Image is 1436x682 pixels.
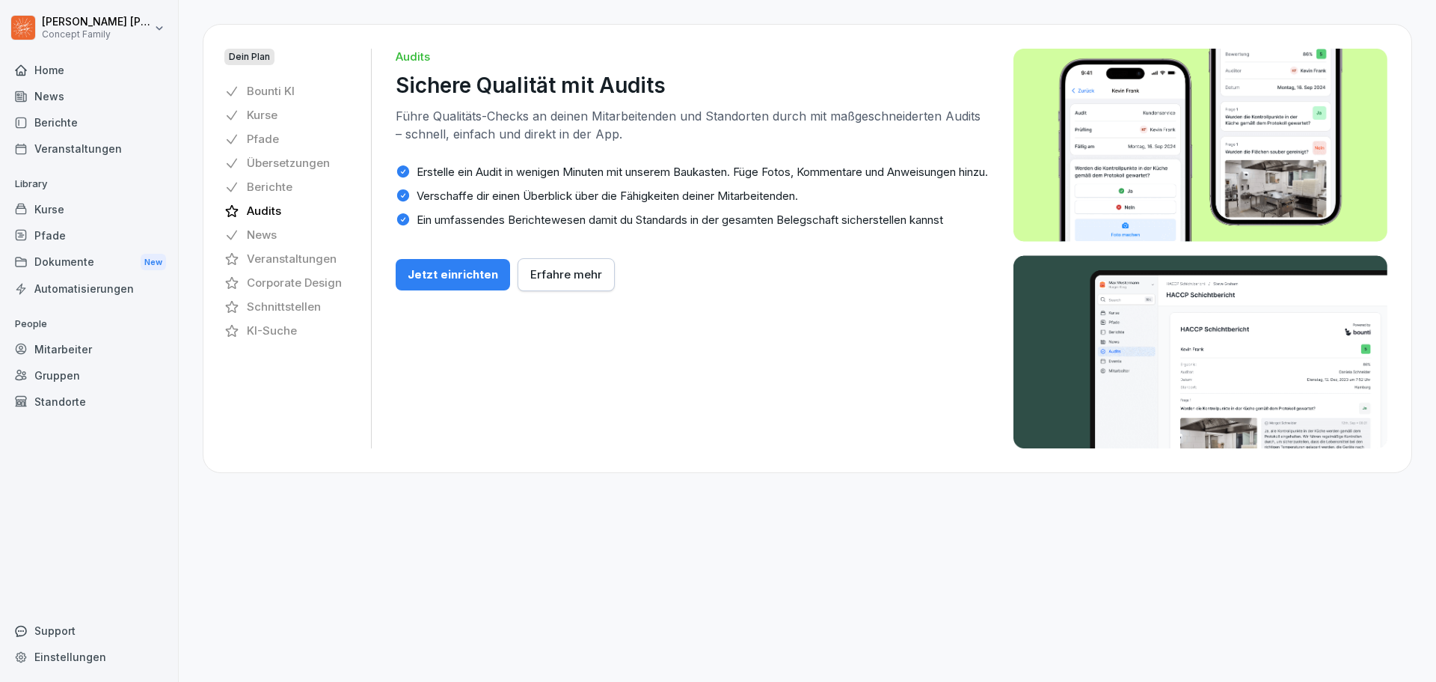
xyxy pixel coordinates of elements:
[7,618,171,644] div: Support
[7,83,171,109] a: News
[247,323,297,339] p: KI-Suche
[7,136,171,162] a: Veranstaltungen
[396,259,510,290] button: Jetzt einrichten
[247,83,295,100] p: Bounti KI
[7,275,171,302] a: Automatisierungen
[7,109,171,136] a: Berichte
[247,203,281,219] p: Audits
[7,336,171,362] a: Mitarbeiter
[396,107,989,143] p: Führe Qualitäts-Checks an deinen Mitarbeitenden und Standorten durch mit maßgeschneiderten Audits...
[408,267,498,283] div: Jetzt einrichten
[247,179,292,195] p: Berichte
[7,249,171,276] a: DokumenteNew
[417,164,988,180] p: Erstelle ein Audit in wenigen Minuten mit unserem Baukasten. Füge Fotos, Kommentare und Anweisung...
[396,73,666,98] p: Sichere Qualität mit Audits
[7,222,171,249] a: Pfade
[247,251,337,267] p: Veranstaltungen
[530,267,602,283] div: Erfahre mehr
[417,188,798,204] p: Verschaffe dir einen Überblick über die Fähigkeiten deiner Mitarbeitenden.
[247,227,277,243] p: News
[7,249,171,276] div: Dokumente
[247,107,277,124] p: Kurse
[224,49,274,65] p: Dein Plan
[247,299,321,315] p: Schnittstellen
[7,312,171,336] p: People
[7,644,171,670] a: Einstellungen
[7,389,171,415] a: Standorte
[42,29,151,40] p: Concept Family
[7,362,171,389] a: Gruppen
[247,131,279,147] p: Pfade
[7,172,171,196] p: Library
[7,57,171,83] a: Home
[141,254,166,271] div: New
[7,196,171,222] a: Kurse
[518,258,615,291] button: Erfahre mehr
[1013,49,1387,448] img: DE_Audits.png
[247,155,330,171] p: Übersetzungen
[42,16,151,28] p: [PERSON_NAME] [PERSON_NAME]
[417,212,943,228] p: Ein umfassendes Berichtewesen damit du Standards in der gesamten Belegschaft sicherstellen kannst
[247,275,342,291] p: Corporate Design
[396,49,430,65] p: Audits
